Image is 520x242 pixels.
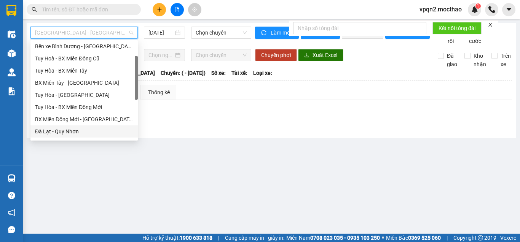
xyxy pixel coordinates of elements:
[192,7,197,12] span: aim
[35,54,133,63] div: Tuy Hoà - BX Miền Đông Cũ
[8,174,16,182] img: warehouse-icon
[488,22,493,27] span: close
[218,234,219,242] span: |
[30,138,138,150] div: Tuy Hòa - Đà Lạt
[35,115,133,123] div: BX Miền Đông Mới - [GEOGRAPHIC_DATA]
[471,6,478,13] img: icon-new-feature
[30,89,138,101] div: Tuy Hòa - Đà Nẵng
[196,49,247,61] span: Chọn chuyến
[35,103,133,111] div: Tuy Hòa - BX Miền Đông Mới
[30,101,138,113] div: Tuy Hòa - BX Miền Đông Mới
[506,6,512,13] span: caret-down
[8,209,15,216] span: notification
[478,235,483,240] span: copyright
[148,28,174,37] input: 14/10/2025
[30,113,138,125] div: BX Miền Đông Mới - Tuy Hòa
[271,28,293,37] span: Làm mới
[196,27,247,38] span: Chọn chuyến
[157,7,162,12] span: plus
[413,5,468,14] span: vpqn2.mocthao
[30,65,138,77] div: Tuy Hòa - BX Miền Tây
[142,234,212,242] span: Hỗ trợ kỹ thuật:
[386,234,441,242] span: Miền Bắc
[35,66,133,75] div: Tuy Hòa - BX Miền Tây
[32,7,37,12] span: search
[30,52,138,65] div: Tuy Hoà - BX Miền Đông Cũ
[255,49,297,61] button: Chuyển phơi
[286,234,380,242] span: Miền Nam
[502,3,515,16] button: caret-down
[8,68,16,76] img: warehouse-icon
[475,3,481,9] sup: 1
[35,127,133,136] div: Đà Lạt - Quy Nhơn
[432,22,482,34] button: Kết nối tổng đài
[261,30,268,36] span: sync
[447,234,448,242] span: |
[498,52,514,68] span: Trên xe
[171,3,184,16] button: file-add
[444,52,460,68] span: Đã giao
[477,3,479,9] span: 1
[298,49,343,61] button: downloadXuất Excel
[148,88,170,96] div: Thống kê
[42,5,132,14] input: Tìm tên, số ĐT hoặc mã đơn
[188,3,201,16] button: aim
[293,22,426,34] input: Nhập số tổng đài
[6,5,16,16] img: logo-vxr
[180,235,212,241] strong: 1900 633 818
[408,235,441,241] strong: 0369 525 060
[253,69,272,77] span: Loại xe:
[35,27,133,38] span: Sài Gòn - Tuy Hòa
[310,235,380,241] strong: 0708 023 035 - 0935 103 250
[211,69,226,77] span: Số xe:
[225,234,284,242] span: Cung cấp máy in - giấy in:
[439,24,475,32] span: Kết nối tổng đài
[30,125,138,138] div: Đà Lạt - Quy Nhơn
[174,7,180,12] span: file-add
[382,236,384,239] span: ⚪️
[35,91,133,99] div: Tuy Hòa - [GEOGRAPHIC_DATA]
[8,87,16,95] img: solution-icon
[148,51,174,59] input: Chọn ngày
[8,49,16,57] img: warehouse-icon
[255,27,299,39] button: syncLàm mới
[153,3,166,16] button: plus
[471,52,489,68] span: Kho nhận
[35,79,133,87] div: BX Miền Tây - [GEOGRAPHIC_DATA]
[488,6,495,13] img: phone-icon
[8,192,15,199] span: question-circle
[231,69,247,77] span: Tài xế:
[30,77,138,89] div: BX Miền Tây - Tuy Hòa
[8,30,16,38] img: warehouse-icon
[161,69,206,77] span: Chuyến: ( - [DATE])
[35,42,133,51] div: Bến xe Bình Dương - [GEOGRAPHIC_DATA] ([GEOGRAPHIC_DATA])
[8,226,15,233] span: message
[30,40,138,52] div: Bến xe Bình Dương - Tuy Hoà (Hàng)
